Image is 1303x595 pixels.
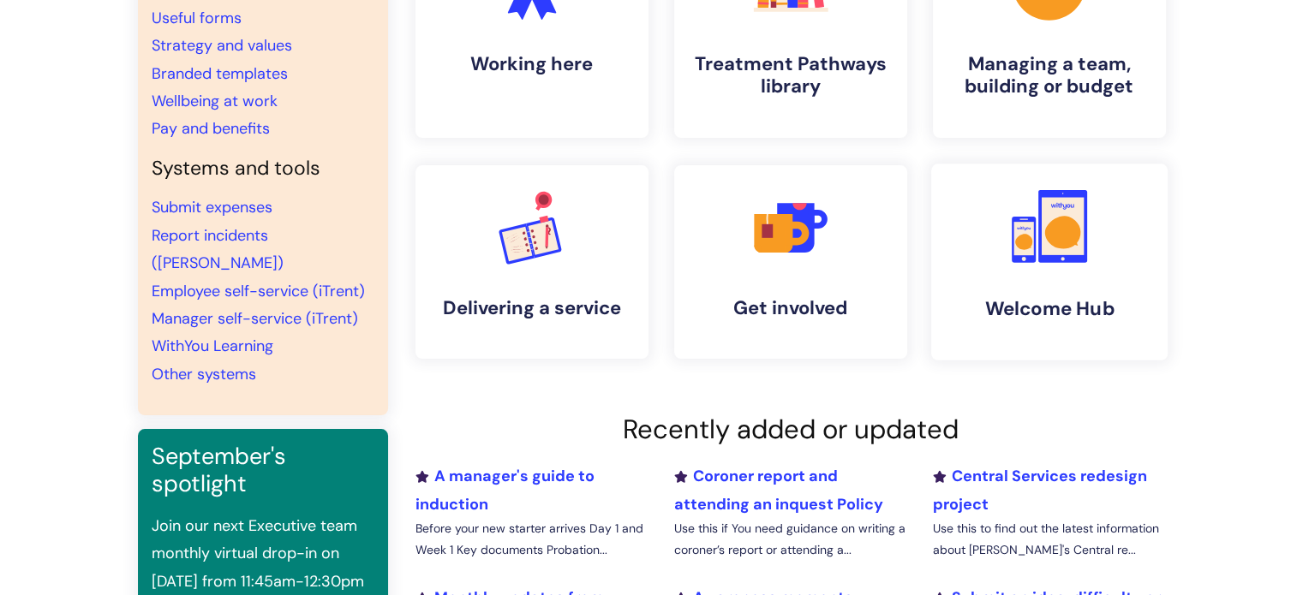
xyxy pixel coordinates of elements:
[152,364,256,384] a: Other systems
[674,165,907,359] a: Get involved
[152,197,272,217] a: Submit expenses
[932,518,1165,561] p: Use this to find out the latest information about [PERSON_NAME]'s Central re...
[673,518,906,561] p: Use this if You need guidance on writing a coroner’s report or attending a...
[930,164,1167,360] a: Welcome Hub
[152,157,374,181] h4: Systems and tools
[945,297,1154,320] h4: Welcome Hub
[152,308,358,329] a: Manager self-service (iTrent)
[415,466,595,514] a: A manager's guide to induction
[415,518,649,561] p: Before your new starter arrives Day 1 and Week 1 Key documents Probation...
[152,336,273,356] a: WithYou Learning
[415,414,1166,445] h2: Recently added or updated
[429,297,635,319] h4: Delivering a service
[152,118,270,139] a: Pay and benefits
[152,35,292,56] a: Strategy and values
[688,297,894,319] h4: Get involved
[152,281,365,301] a: Employee self-service (iTrent)
[429,53,635,75] h4: Working here
[415,165,649,359] a: Delivering a service
[688,53,894,98] h4: Treatment Pathways library
[932,466,1146,514] a: Central Services redesign project
[152,225,284,273] a: Report incidents ([PERSON_NAME])
[947,53,1152,98] h4: Managing a team, building or budget
[152,8,242,28] a: Useful forms
[152,443,374,498] h3: September's spotlight
[152,63,288,84] a: Branded templates
[152,91,278,111] a: Wellbeing at work
[673,466,882,514] a: Coroner report and attending an inquest Policy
